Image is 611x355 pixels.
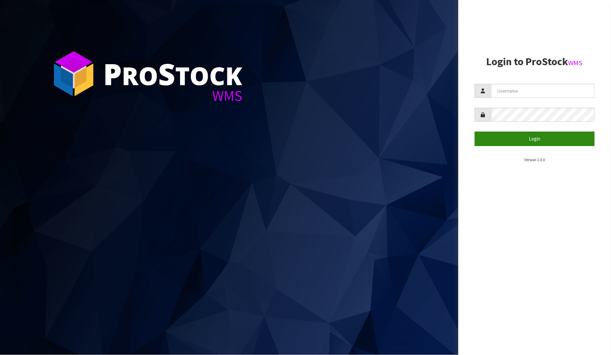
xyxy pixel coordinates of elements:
[524,157,545,162] small: Version 1.0.0
[475,56,595,67] h2: Login to ProStock
[158,54,175,94] span: S
[491,84,595,98] input: Username
[103,54,122,94] span: P
[475,132,595,146] button: Login
[49,49,98,98] img: ProStock Cube
[103,88,242,103] div: WMS
[568,59,583,67] small: WMS
[103,59,242,88] div: ro tock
